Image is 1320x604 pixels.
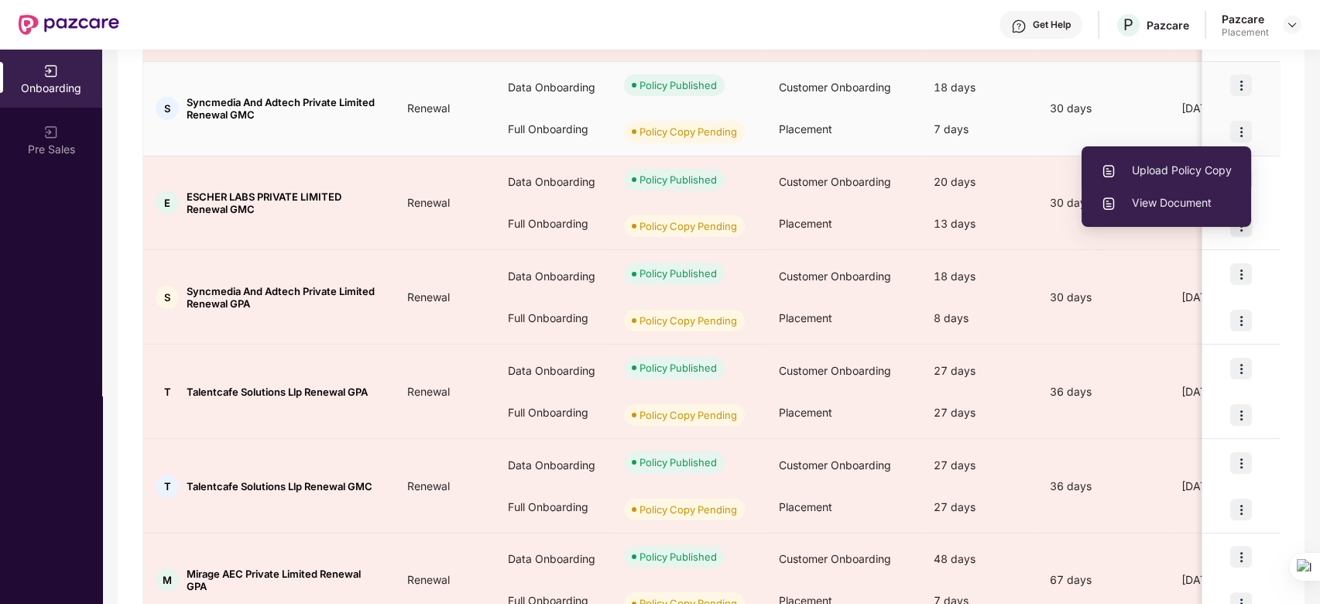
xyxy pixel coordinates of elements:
span: Syncmedia And Adtech Private Limited Renewal GPA [187,285,382,310]
img: svg+xml;base64,PHN2ZyBpZD0iVXBsb2FkX0xvZ3MiIGRhdGEtbmFtZT0iVXBsb2FkIExvZ3MiIHhtbG5zPSJodHRwOi8vd3... [1101,163,1116,179]
div: [DATE] [1169,571,1285,589]
div: Policy Published [639,455,717,470]
div: Data Onboarding [495,161,612,203]
div: Policy Published [639,549,717,565]
img: New Pazcare Logo [19,15,119,35]
span: Placement [779,311,832,324]
div: 27 days [921,350,1037,392]
span: Customer Onboarding [779,175,891,188]
span: Customer Onboarding [779,364,891,377]
img: icon [1230,310,1252,331]
span: Talentcafe Solutions Llp Renewal GPA [187,386,368,398]
div: 48 days [921,538,1037,580]
div: [DATE] [1169,100,1285,117]
span: Renewal [395,479,462,492]
div: 18 days [921,256,1037,297]
div: Get Help [1033,19,1071,31]
div: S [156,97,179,120]
div: Policy Published [639,172,717,187]
div: Full Onboarding [495,392,612,434]
div: Policy Copy Pending [639,502,737,517]
span: Mirage AEC Private Limited Renewal GPA [187,568,382,592]
img: icon [1230,74,1252,96]
span: Upload Policy Copy [1101,162,1232,179]
div: 18 days [921,67,1037,108]
div: Pazcare [1222,12,1269,26]
span: Customer Onboarding [779,269,891,283]
div: Full Onboarding [495,108,612,150]
div: Full Onboarding [495,297,612,339]
div: 27 days [921,392,1037,434]
img: svg+xml;base64,PHN2ZyBpZD0iVXBsb2FkX0xvZ3MiIGRhdGEtbmFtZT0iVXBsb2FkIExvZ3MiIHhtbG5zPSJodHRwOi8vd3... [1101,196,1116,211]
img: svg+xml;base64,PHN2ZyB3aWR0aD0iMjAiIGhlaWdodD0iMjAiIHZpZXdCb3g9IjAgMCAyMCAyMCIgZmlsbD0ibm9uZSIgeG... [43,63,59,79]
img: icon [1230,358,1252,379]
div: Policy Published [639,360,717,376]
div: 8 days [921,297,1037,339]
span: Placement [779,406,832,419]
div: S [156,286,179,309]
div: Data Onboarding [495,67,612,108]
div: Data Onboarding [495,538,612,580]
img: svg+xml;base64,PHN2ZyBpZD0iRHJvcGRvd24tMzJ4MzIiIHhtbG5zPSJodHRwOi8vd3d3LnczLm9yZy8yMDAwL3N2ZyIgd2... [1286,19,1298,31]
span: Customer Onboarding [779,458,891,472]
div: M [156,568,179,592]
div: Policy Copy Pending [639,313,737,328]
span: Placement [779,500,832,513]
span: Placement [779,217,832,230]
div: Placement [1222,26,1269,39]
span: Talentcafe Solutions Llp Renewal GMC [187,480,372,492]
div: T [156,475,179,498]
div: Data Onboarding [495,256,612,297]
div: Policy Copy Pending [639,218,737,234]
span: Customer Onboarding [779,81,891,94]
img: icon [1230,404,1252,426]
img: svg+xml;base64,PHN2ZyB3aWR0aD0iMjAiIGhlaWdodD0iMjAiIHZpZXdCb3g9IjAgMCAyMCAyMCIgZmlsbD0ibm9uZSIgeG... [43,125,59,140]
span: Renewal [395,573,462,586]
span: Renewal [395,290,462,304]
div: E [156,191,179,214]
div: 27 days [921,444,1037,486]
div: 27 days [921,486,1037,528]
div: 30 days [1037,100,1169,117]
div: Policy Published [639,266,717,281]
div: Data Onboarding [495,444,612,486]
div: 20 days [921,161,1037,203]
div: T [156,380,179,403]
span: Renewal [395,196,462,209]
div: [DATE] [1169,289,1285,306]
img: icon [1230,121,1252,142]
div: 67 days [1037,571,1169,589]
span: Renewal [395,101,462,115]
span: P [1123,15,1133,34]
div: Full Onboarding [495,203,612,245]
div: Policy Copy Pending [639,124,737,139]
div: Full Onboarding [495,486,612,528]
span: ESCHER LABS PRIVATE LIMITED Renewal GMC [187,190,382,215]
span: Renewal [395,385,462,398]
div: 13 days [921,203,1037,245]
img: icon [1230,499,1252,520]
div: Policy Copy Pending [639,407,737,423]
span: Syncmedia And Adtech Private Limited Renewal GMC [187,96,382,121]
span: Customer Onboarding [779,552,891,565]
div: 36 days [1037,478,1169,495]
img: icon [1230,546,1252,568]
div: [DATE] [1169,383,1285,400]
div: Policy Published [639,77,717,93]
div: 36 days [1037,383,1169,400]
span: View Document [1101,194,1232,211]
div: 30 days [1037,194,1169,211]
div: Pazcare [1147,18,1189,33]
img: icon [1230,263,1252,285]
div: [DATE] [1169,478,1285,495]
div: 30 days [1037,289,1169,306]
span: Placement [779,122,832,136]
div: Data Onboarding [495,350,612,392]
img: svg+xml;base64,PHN2ZyBpZD0iSGVscC0zMngzMiIgeG1sbnM9Imh0dHA6Ly93d3cudzMub3JnLzIwMDAvc3ZnIiB3aWR0aD... [1011,19,1027,34]
img: icon [1230,452,1252,474]
div: 7 days [921,108,1037,150]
